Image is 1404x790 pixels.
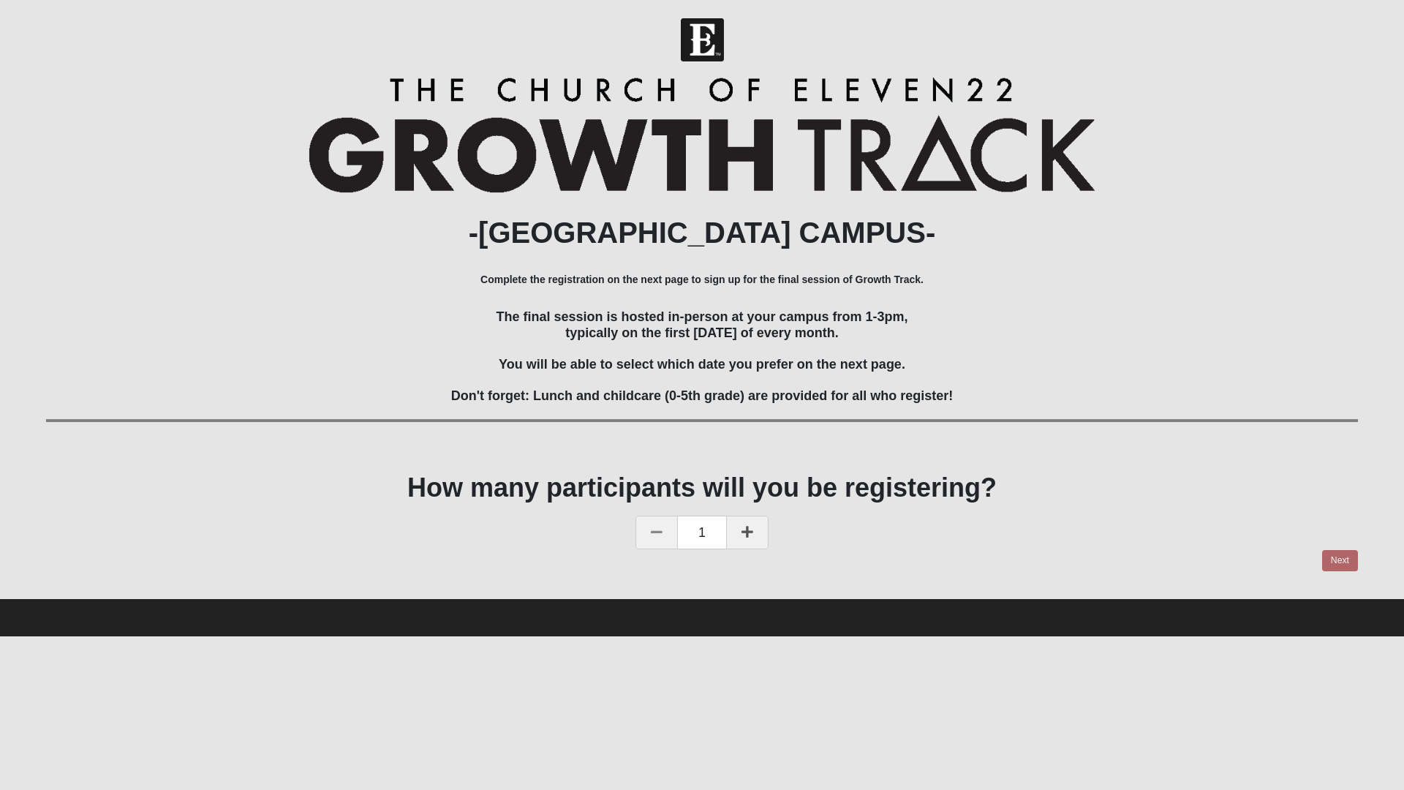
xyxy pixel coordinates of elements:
[309,77,1095,193] img: Growth Track Logo
[678,516,726,549] span: 1
[681,18,724,61] img: Church of Eleven22 Logo
[480,274,924,285] b: Complete the registration on the next page to sign up for the final session of Growth Track.
[496,309,907,324] span: The final session is hosted in-person at your campus from 1-3pm,
[469,217,936,249] b: -[GEOGRAPHIC_DATA] CAMPUS-
[565,326,839,340] span: typically on the first [DATE] of every month.
[451,388,953,403] span: Don't forget: Lunch and childcare (0-5th grade) are provided for all who register!
[499,357,905,372] span: You will be able to select which date you prefer on the next page.
[46,472,1358,503] h1: How many participants will you be registering?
